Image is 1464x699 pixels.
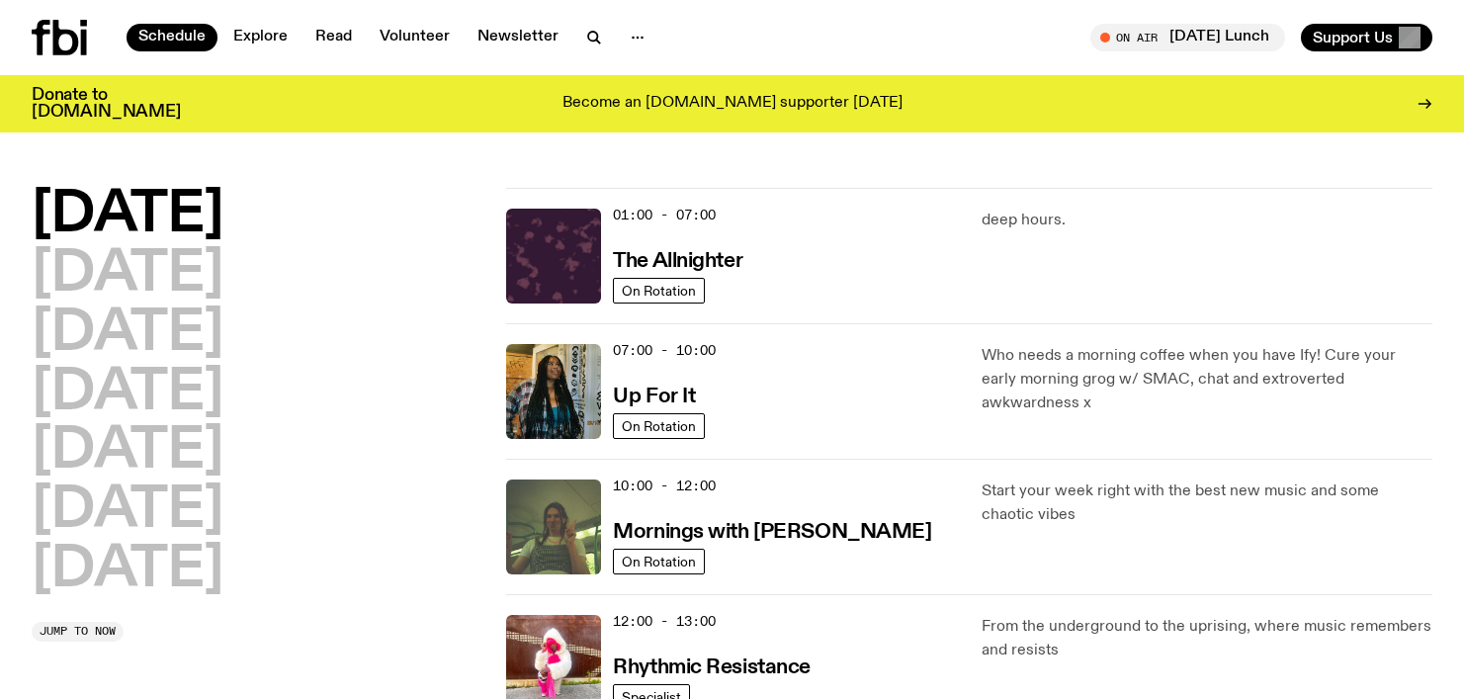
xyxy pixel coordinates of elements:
p: deep hours. [982,209,1432,232]
button: [DATE] [32,366,223,421]
img: Jim Kretschmer in a really cute outfit with cute braids, standing on a train holding up a peace s... [506,480,601,574]
button: [DATE] [32,306,223,362]
span: Support Us [1313,29,1393,46]
p: Start your week right with the best new music and some chaotic vibes [982,480,1432,527]
span: 07:00 - 10:00 [613,341,716,360]
span: 10:00 - 12:00 [613,477,716,495]
a: On Rotation [613,549,705,574]
a: Newsletter [466,24,570,51]
h3: Rhythmic Resistance [613,657,811,678]
h3: Donate to [DOMAIN_NAME] [32,87,181,121]
h3: Up For It [613,387,695,407]
p: Become an [DOMAIN_NAME] supporter [DATE] [562,95,903,113]
p: Who needs a morning coffee when you have Ify! Cure your early morning grog w/ SMAC, chat and extr... [982,344,1432,415]
button: [DATE] [32,247,223,303]
span: 12:00 - 13:00 [613,612,716,631]
button: Support Us [1301,24,1432,51]
button: [DATE] [32,483,223,539]
span: Jump to now [40,626,116,637]
h3: The Allnighter [613,251,742,272]
a: Schedule [127,24,217,51]
a: Explore [221,24,300,51]
a: On Rotation [613,413,705,439]
a: Read [303,24,364,51]
a: Mornings with [PERSON_NAME] [613,518,931,543]
img: Ify - a Brown Skin girl with black braided twists, looking up to the side with her tongue stickin... [506,344,601,439]
span: 01:00 - 07:00 [613,206,716,224]
h3: Mornings with [PERSON_NAME] [613,522,931,543]
button: [DATE] [32,188,223,243]
span: On Rotation [622,554,696,568]
span: On Rotation [622,418,696,433]
p: From the underground to the uprising, where music remembers and resists [982,615,1432,662]
button: [DATE] [32,424,223,480]
button: [DATE] [32,543,223,598]
a: Volunteer [368,24,462,51]
a: On Rotation [613,278,705,304]
a: Rhythmic Resistance [613,654,811,678]
a: Up For It [613,383,695,407]
span: On Rotation [622,283,696,298]
a: The Allnighter [613,247,742,272]
button: Jump to now [32,622,124,642]
button: On Air[DATE] Lunch [1090,24,1285,51]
